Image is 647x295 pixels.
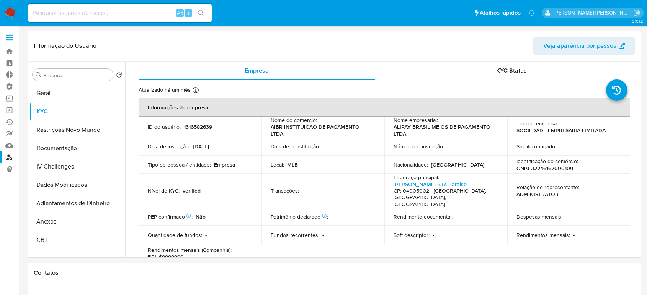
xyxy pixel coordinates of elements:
p: ID do usuário : [148,123,181,130]
th: Informações da empresa [139,98,630,117]
p: AIBR INSTITUICAO DE PAGAMENTO LTDA. [271,123,372,137]
p: PEP confirmado : [148,213,193,220]
p: ALIPAY BRASIL MEIOS DE PAGAMENTO LTDA. [394,123,495,137]
p: CNPJ 32246162000109 [516,165,573,172]
button: Documentação [29,139,125,157]
p: - [565,213,567,220]
p: SOCIEDADE EMPRESARIA LIMITADA [516,127,606,134]
button: search-icon [193,8,209,18]
p: 1316582639 [184,123,212,130]
h1: Contatos [34,269,635,277]
button: Procurar [36,72,42,78]
p: ADMINISTRATOR [516,191,559,198]
p: [DATE] [193,143,209,150]
h1: Informação do Usuário [34,42,96,50]
p: Tipo de empresa : [516,120,558,127]
p: Local : [271,161,284,168]
span: Empresa [245,66,269,75]
p: - [573,232,575,238]
button: Cartões [29,249,125,267]
h4: CP: 04005002 - [GEOGRAPHIC_DATA], [GEOGRAPHIC_DATA], [GEOGRAPHIC_DATA] [394,188,495,208]
p: - [323,143,325,150]
span: KYC Status [496,66,527,75]
a: Sair [633,9,641,17]
p: - [433,232,434,238]
p: Identificação do comércio : [516,158,578,165]
span: s [187,9,190,16]
p: Quantidade de fundos : [148,232,202,238]
p: - [302,187,304,194]
a: Notificações [528,10,535,16]
p: - [331,213,333,220]
p: Nível de KYC : [148,187,180,194]
p: Transações : [271,187,299,194]
p: Tipo de pessoa / entidade : [148,161,211,168]
button: Retornar ao pedido padrão [116,72,122,80]
button: Dados Modificados [29,176,125,194]
button: Restrições Novo Mundo [29,121,125,139]
p: Data de inscrição : [148,143,190,150]
a: [PERSON_NAME] 537, Paraiso [394,180,467,188]
span: Alt [177,9,183,16]
button: Anexos [29,212,125,231]
p: Endereço principal : [394,174,439,181]
p: Número de inscrição : [394,143,444,150]
p: Patrimônio declarado : [271,213,328,220]
input: Pesquise usuários ou casos... [28,8,212,18]
button: Geral [29,84,125,102]
span: Atalhos rápidos [480,9,521,17]
p: - [205,232,207,238]
p: - [447,143,449,150]
button: Veja aparência por pessoa [533,37,635,55]
p: Sujeito obrigado : [516,143,556,150]
p: Rendimento documental : [394,213,453,220]
p: Atualizado há um mês [139,86,191,94]
p: Empresa [214,161,235,168]
p: Relação do representante : [516,184,579,191]
p: Nome do comércio : [271,117,317,123]
p: Nome empresarial : [394,117,438,123]
p: Não [196,213,206,220]
button: IV Challenges [29,157,125,176]
p: [GEOGRAPHIC_DATA] [431,161,485,168]
button: KYC [29,102,125,121]
p: - [559,143,561,150]
p: Despesas mensais : [516,213,562,220]
p: sabrina.lima@mercadopago.com.br [554,9,631,16]
span: Veja aparência por pessoa [543,37,617,55]
p: Soft descriptor : [394,232,430,238]
p: Fundos recorrentes : [271,232,319,238]
p: Rendimentos mensais (Companhia) : [148,246,232,253]
button: Adiantamentos de Dinheiro [29,194,125,212]
p: - [456,213,457,220]
p: BRL $9999999 [148,253,183,260]
p: - [322,232,324,238]
p: MLB [287,161,298,168]
p: verified [183,187,201,194]
button: CBT [29,231,125,249]
p: Rendimentos mensais : [516,232,570,238]
p: Data de constituição : [271,143,320,150]
p: Nacionalidade : [394,161,428,168]
input: Procurar [43,72,110,79]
